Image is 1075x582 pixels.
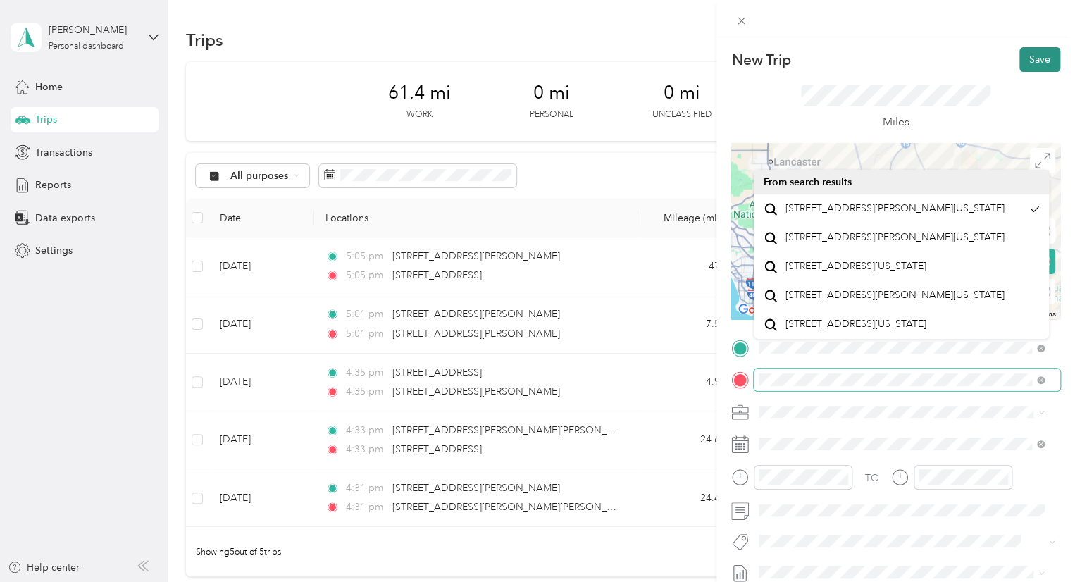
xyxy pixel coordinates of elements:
p: New Trip [731,50,790,70]
button: Save [1019,47,1060,72]
span: [STREET_ADDRESS][PERSON_NAME][US_STATE] [785,202,1005,215]
a: Open this area in Google Maps (opens a new window) [735,301,781,319]
img: Google [735,301,781,319]
span: [STREET_ADDRESS][PERSON_NAME][US_STATE] [785,231,1005,244]
span: From search results [764,176,852,188]
p: Miles [883,113,909,131]
span: [STREET_ADDRESS][PERSON_NAME][US_STATE] [785,289,1005,302]
iframe: Everlance-gr Chat Button Frame [996,503,1075,582]
div: TO [865,471,879,485]
span: [STREET_ADDRESS][US_STATE] [785,260,926,273]
span: [STREET_ADDRESS][US_STATE] [785,318,926,330]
